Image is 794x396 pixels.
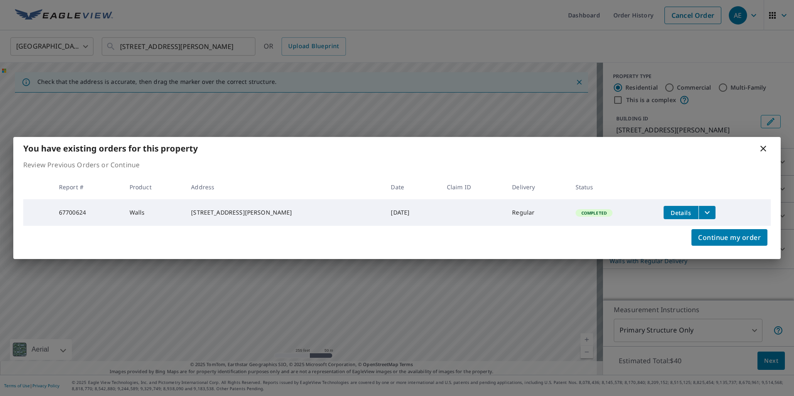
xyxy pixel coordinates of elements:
[123,199,185,226] td: Walls
[669,209,694,217] span: Details
[23,160,771,170] p: Review Previous Orders or Continue
[23,143,198,154] b: You have existing orders for this property
[505,199,569,226] td: Regular
[569,175,657,199] th: Status
[698,206,716,219] button: filesDropdownBtn-67700624
[384,175,440,199] th: Date
[505,175,569,199] th: Delivery
[691,229,767,246] button: Continue my order
[184,175,384,199] th: Address
[191,208,377,217] div: [STREET_ADDRESS][PERSON_NAME]
[52,175,123,199] th: Report #
[52,199,123,226] td: 67700624
[123,175,185,199] th: Product
[384,199,440,226] td: [DATE]
[440,175,506,199] th: Claim ID
[576,210,612,216] span: Completed
[664,206,698,219] button: detailsBtn-67700624
[698,232,761,243] span: Continue my order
